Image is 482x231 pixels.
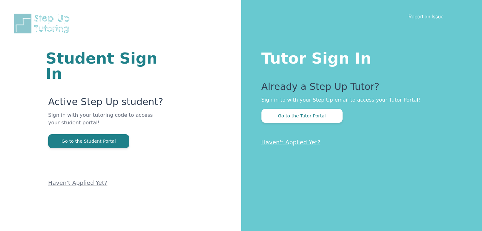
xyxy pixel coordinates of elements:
p: Already a Step Up Tutor? [261,81,457,96]
a: Go to the Student Portal [48,138,129,144]
p: Sign in to with your Step Up email to access your Tutor Portal! [261,96,457,104]
a: Haven't Applied Yet? [48,179,107,186]
button: Go to the Student Portal [48,134,129,148]
button: Go to the Tutor Portal [261,109,343,123]
a: Haven't Applied Yet? [261,139,321,146]
h1: Student Sign In [46,51,165,81]
p: Active Step Up student? [48,96,165,111]
a: Report an Issue [408,13,444,20]
img: Step Up Tutoring horizontal logo [13,13,74,34]
p: Sign in with your tutoring code to access your student portal! [48,111,165,134]
h1: Tutor Sign In [261,48,457,66]
a: Go to the Tutor Portal [261,113,343,119]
